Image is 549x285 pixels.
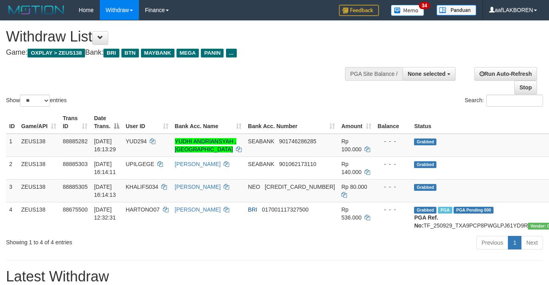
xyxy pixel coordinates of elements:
span: Marked by aaftrukkakada [438,207,452,214]
div: Showing 1 to 4 of 4 entries [6,235,223,246]
a: Run Auto-Refresh [474,67,537,81]
div: - - - [378,137,408,145]
span: SEABANK [248,138,274,144]
th: Amount: activate to sort column ascending [338,111,375,134]
div: PGA Site Balance / [345,67,402,81]
span: [DATE] 16:14:11 [94,161,116,175]
b: PGA Ref. No: [414,214,438,229]
input: Search: [486,95,543,107]
span: SEABANK [248,161,274,167]
span: Copy 5859459221945263 to clipboard [265,184,335,190]
td: 2 [6,156,18,179]
span: NEO [248,184,260,190]
th: Trans ID: activate to sort column ascending [59,111,91,134]
a: 1 [508,236,521,249]
a: Stop [514,81,537,94]
h4: Game: Bank: [6,49,358,57]
span: OXPLAY > ZEUS138 [28,49,85,57]
span: BTN [121,49,139,57]
th: Bank Acc. Name: activate to sort column ascending [172,111,245,134]
span: None selected [408,71,446,77]
span: Copy 017001117327500 to clipboard [262,206,309,213]
span: 88675500 [63,206,87,213]
label: Search: [465,95,543,107]
span: PANIN [201,49,224,57]
span: 88885303 [63,161,87,167]
th: ID [6,111,18,134]
span: [DATE] 16:13:29 [94,138,116,152]
td: 3 [6,179,18,202]
th: Date Trans.: activate to sort column descending [91,111,122,134]
select: Showentries [20,95,50,107]
a: Previous [476,236,508,249]
span: BRI [248,206,257,213]
img: Button%20Memo.svg [391,5,424,16]
a: [PERSON_NAME] [175,184,221,190]
a: [PERSON_NAME] [175,161,221,167]
a: [PERSON_NAME] [175,206,221,213]
button: None selected [402,67,456,81]
span: Rp 100.000 [341,138,362,152]
h1: Latest Withdraw [6,269,543,285]
span: Grabbed [414,161,436,168]
span: KHALIFS034 [126,184,159,190]
h1: Withdraw List [6,29,358,45]
td: ZEUS138 [18,134,59,157]
span: 88885305 [63,184,87,190]
span: PGA Pending [454,207,494,214]
th: Game/API: activate to sort column ascending [18,111,59,134]
img: Feedback.jpg [339,5,379,16]
td: ZEUS138 [18,179,59,202]
span: BRI [103,49,119,57]
td: ZEUS138 [18,202,59,233]
span: UPILGEGE [126,161,155,167]
span: 88885282 [63,138,87,144]
img: panduan.png [436,5,476,16]
span: Rp 140.000 [341,161,362,175]
a: Next [521,236,543,249]
span: Rp 536.000 [341,206,362,221]
span: MEGA [176,49,199,57]
td: ZEUS138 [18,156,59,179]
span: Rp 80.000 [341,184,367,190]
span: Grabbed [414,207,436,214]
span: HARTONO07 [126,206,160,213]
th: Bank Acc. Number: activate to sort column ascending [245,111,338,134]
span: [DATE] 16:14:13 [94,184,116,198]
span: ... [226,49,237,57]
div: - - - [378,160,408,168]
th: Balance [375,111,411,134]
span: Copy 901062173110 to clipboard [279,161,316,167]
a: YUDHI ANDRIANSYAH , [GEOGRAPHIC_DATA] [175,138,237,152]
td: 1 [6,134,18,157]
div: - - - [378,183,408,191]
img: MOTION_logo.png [6,4,67,16]
span: [DATE] 12:32:31 [94,206,116,221]
td: 4 [6,202,18,233]
span: YUD294 [126,138,147,144]
span: Copy 901746286285 to clipboard [279,138,316,144]
span: MAYBANK [141,49,174,57]
span: Grabbed [414,184,436,191]
label: Show entries [6,95,67,107]
div: - - - [378,206,408,214]
th: User ID: activate to sort column ascending [123,111,172,134]
span: 34 [419,2,430,9]
span: Grabbed [414,139,436,145]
